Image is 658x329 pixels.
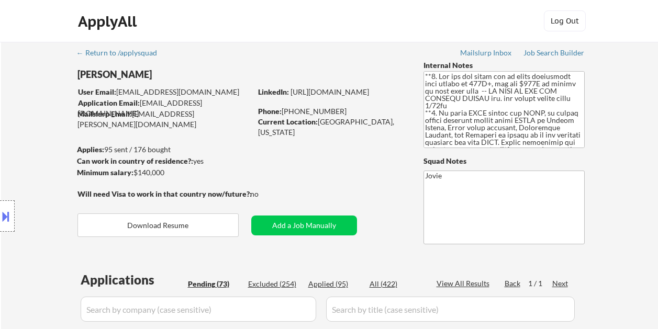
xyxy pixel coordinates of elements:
div: ApplyAll [78,13,140,30]
div: Applied (95) [308,279,361,289]
div: [PHONE_NUMBER] [258,106,406,117]
button: Log Out [544,10,586,31]
button: Add a Job Manually [251,215,357,235]
strong: Current Location: [258,117,318,126]
a: Job Search Builder [523,49,585,59]
div: Squad Notes [423,156,585,166]
input: Search by title (case sensitive) [326,297,575,322]
div: Mailslurp Inbox [460,49,512,56]
strong: Phone: [258,107,282,116]
div: no [250,189,280,199]
a: ← Return to /applysquad [76,49,167,59]
a: Mailslurp Inbox [460,49,512,59]
div: All (422) [370,279,422,289]
div: Excluded (254) [248,279,300,289]
div: ← Return to /applysquad [76,49,167,56]
div: Next [552,278,569,289]
a: [URL][DOMAIN_NAME] [291,87,369,96]
input: Search by company (case sensitive) [81,297,316,322]
div: Pending (73) [188,279,240,289]
div: Internal Notes [423,60,585,71]
div: Job Search Builder [523,49,585,56]
div: Back [505,278,521,289]
div: View All Results [437,278,493,289]
strong: LinkedIn: [258,87,289,96]
div: [GEOGRAPHIC_DATA], [US_STATE] [258,117,406,137]
div: 1 / 1 [528,278,552,289]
